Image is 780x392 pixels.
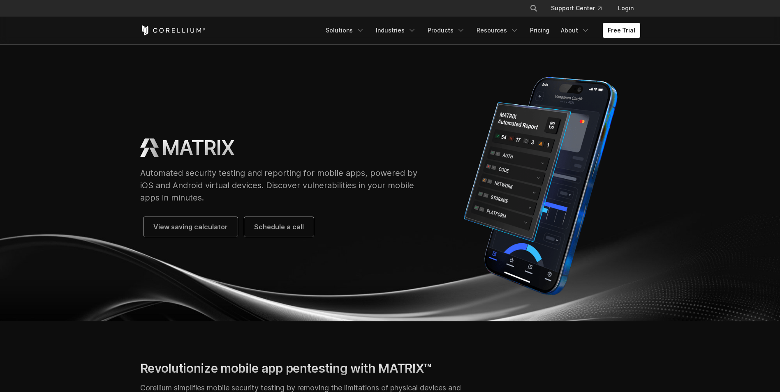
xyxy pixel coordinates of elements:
[544,1,608,16] a: Support Center
[611,1,640,16] a: Login
[603,23,640,38] a: Free Trial
[140,138,159,157] img: MATRIX Logo
[140,25,206,35] a: Corellium Home
[371,23,421,38] a: Industries
[441,71,640,301] img: Corellium MATRIX automated report on iPhone showing app vulnerability test results across securit...
[423,23,470,38] a: Products
[162,136,234,160] h1: MATRIX
[556,23,595,38] a: About
[153,222,228,232] span: View saving calculator
[144,217,238,237] a: View saving calculator
[140,167,425,204] p: Automated security testing and reporting for mobile apps, powered by iOS and Android virtual devi...
[244,217,314,237] a: Schedule a call
[520,1,640,16] div: Navigation Menu
[525,23,554,38] a: Pricing
[321,23,640,38] div: Navigation Menu
[321,23,369,38] a: Solutions
[140,361,468,376] h2: Revolutionize mobile app pentesting with MATRIX™
[526,1,541,16] button: Search
[472,23,523,38] a: Resources
[254,222,304,232] span: Schedule a call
